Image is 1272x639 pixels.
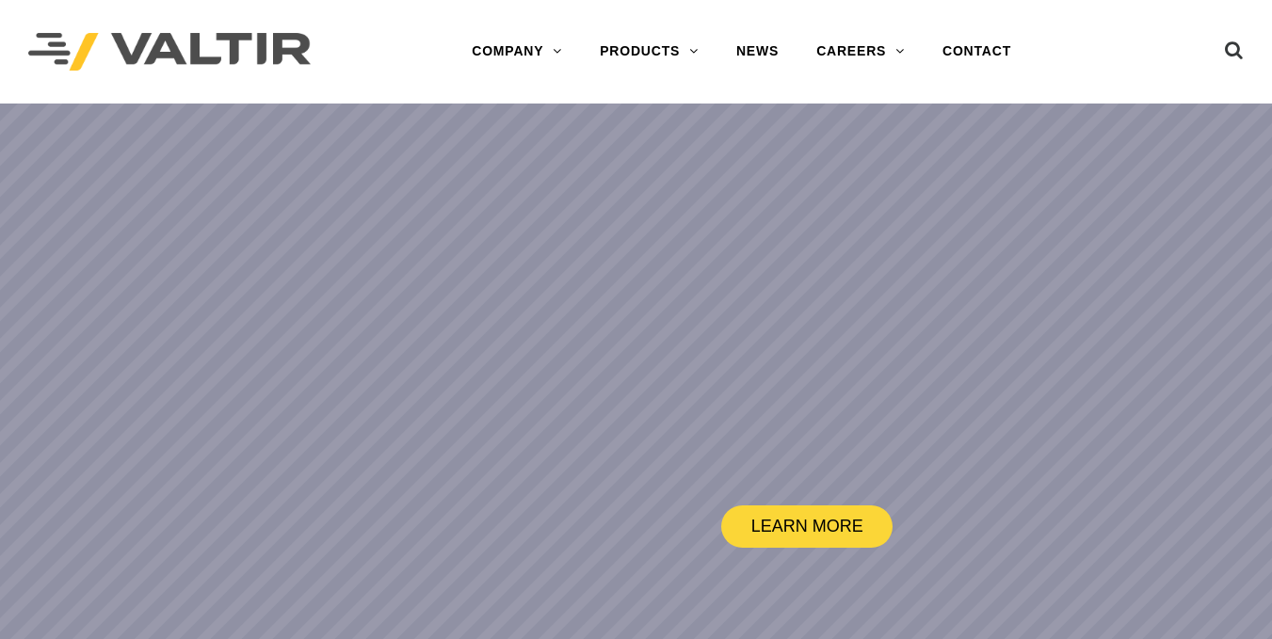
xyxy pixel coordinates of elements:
[797,33,924,71] a: CAREERS
[721,505,893,548] a: LEARN MORE
[717,33,797,71] a: NEWS
[28,33,311,72] img: Valtir
[924,33,1030,71] a: CONTACT
[581,33,717,71] a: PRODUCTS
[453,33,581,71] a: COMPANY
